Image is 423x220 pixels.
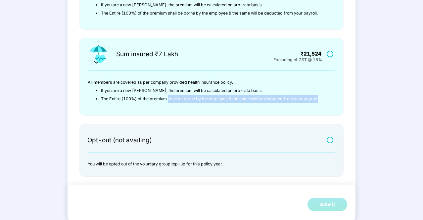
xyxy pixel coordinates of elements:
li: If you are a new [PERSON_NAME], the premium will be calculated on pro-rata basis [101,1,327,9]
p: You will be opted out of the voluntary group top-up for this policy year. [88,160,327,168]
button: Submit [307,198,347,211]
li: The Entire (100%) of the premium shall be borne by the employee & the same will be deducted from ... [101,9,327,18]
div: Sum insured ₹7 Lakh [116,51,178,59]
div: Excluding of GST @ 18% [273,56,322,61]
img: icon [87,43,110,66]
p: All members are covered as per company provided health insurance policy. [88,78,327,87]
div: Submit [319,201,335,208]
div: ₹21,524 [266,51,321,58]
li: If you are a new [PERSON_NAME], the premium will be calculated on pro-rata basis [101,87,327,95]
div: Opt-out (not availing) [87,137,152,145]
li: The Entire (100%) of the premium shall be borne by the employee & the same will be deducted from ... [101,95,327,103]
